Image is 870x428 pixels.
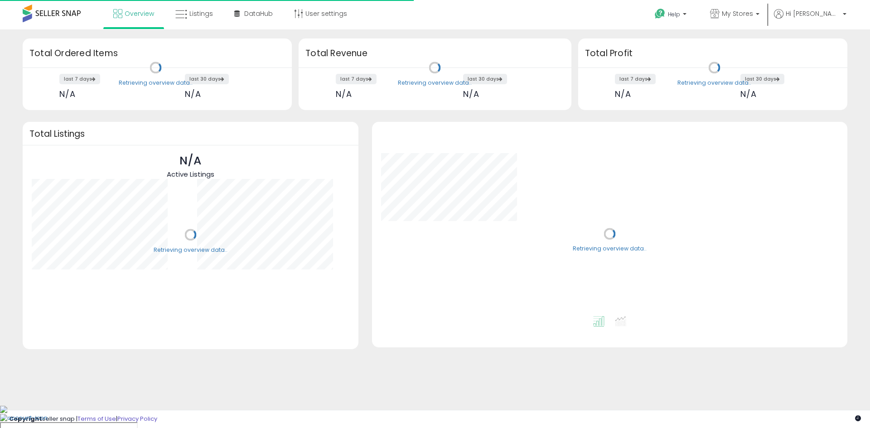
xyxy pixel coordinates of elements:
[648,1,696,29] a: Help
[677,79,751,87] div: Retrieving overview data..
[774,9,846,29] a: Hi [PERSON_NAME]
[119,79,193,87] div: Retrieving overview data..
[189,9,213,18] span: Listings
[654,8,666,19] i: Get Help
[668,10,680,18] span: Help
[722,9,753,18] span: My Stores
[154,246,227,254] div: Retrieving overview data..
[786,9,840,18] span: Hi [PERSON_NAME]
[398,79,472,87] div: Retrieving overview data..
[244,9,273,18] span: DataHub
[573,245,647,253] div: Retrieving overview data..
[125,9,154,18] span: Overview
